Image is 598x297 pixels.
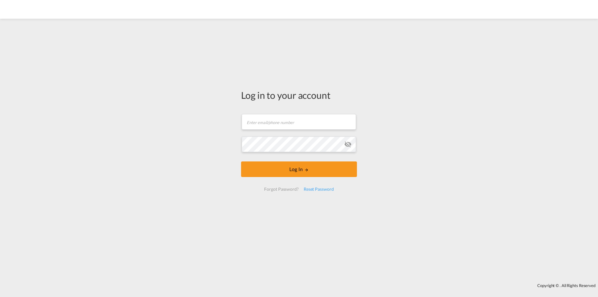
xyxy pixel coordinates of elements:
button: LOGIN [241,161,357,177]
input: Enter email/phone number [242,114,356,130]
div: Log in to your account [241,89,357,102]
md-icon: icon-eye-off [344,141,352,148]
div: Forgot Password? [262,184,301,195]
div: Reset Password [301,184,336,195]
